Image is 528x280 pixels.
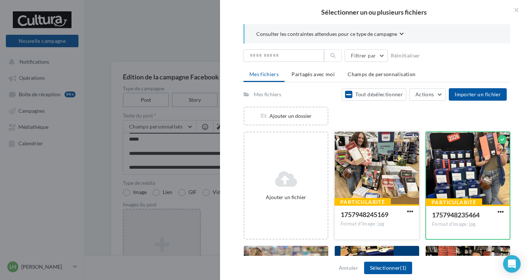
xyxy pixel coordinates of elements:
[449,88,507,101] button: Importer un fichier
[256,30,404,39] button: Consulter les contraintes attendues pour ce type de campagne
[432,211,480,219] span: 1757948235464
[341,221,413,227] div: Format d'image: jpg
[256,30,397,38] span: Consulter les contraintes attendues pour ce type de campagne
[249,71,279,77] span: Mes fichiers
[388,51,423,60] button: Réinitialiser
[345,49,388,62] button: Filtrer par
[291,71,335,77] span: Partagés avec moi
[254,91,281,98] div: Mes fichiers
[334,198,391,206] div: Particularité
[415,91,434,97] span: Actions
[342,88,406,101] button: Tout désélectionner
[247,194,324,201] div: Ajouter un fichier
[364,262,412,274] button: Sélectionner(1)
[432,221,504,228] div: Format d'image: jpg
[400,265,406,271] span: (1)
[341,210,388,219] span: 1757948245169
[348,71,415,77] span: Champs de personnalisation
[455,91,501,97] span: Importer un fichier
[232,9,516,15] h2: Sélectionner un ou plusieurs fichiers
[503,255,521,273] div: Open Intercom Messenger
[245,112,327,120] div: Ajouter un dossier
[426,198,482,206] div: Particularité
[336,264,361,272] button: Annuler
[409,88,446,101] button: Actions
